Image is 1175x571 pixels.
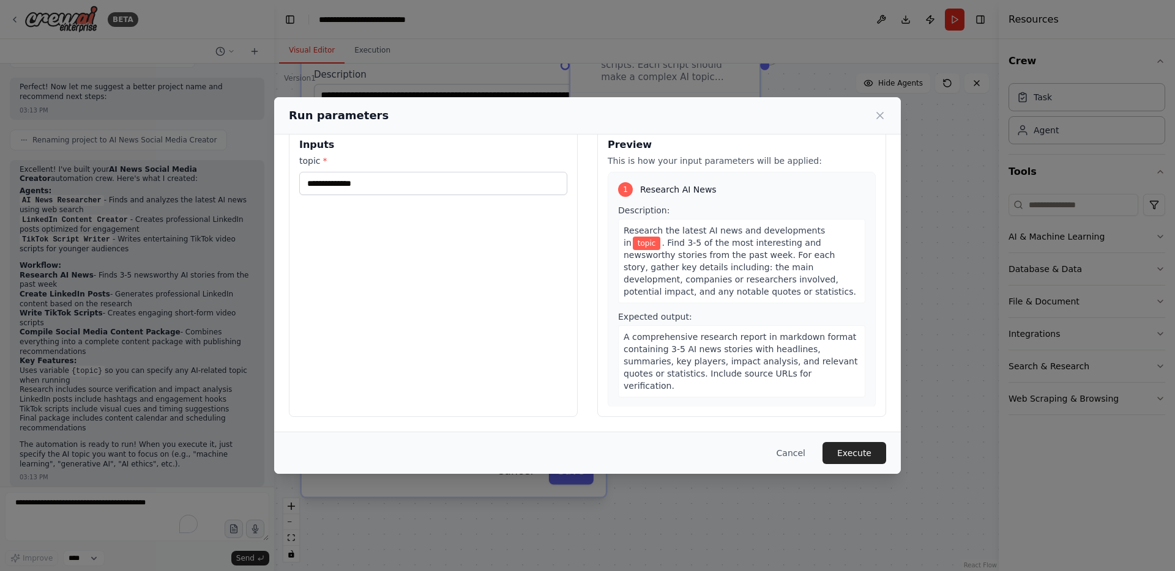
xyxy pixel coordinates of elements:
p: This is how your input parameters will be applied: [608,155,876,167]
span: Expected output: [618,312,692,322]
span: Description: [618,205,670,215]
h3: Preview [608,138,876,152]
span: Variable: topic [633,237,661,250]
button: Execute [822,442,886,464]
button: Cancel [767,442,815,464]
div: 1 [618,182,633,197]
h3: Inputs [299,138,567,152]
span: . Find 3-5 of the most interesting and newsworthy stories from the past week. For each story, gat... [624,238,856,297]
span: Research the latest AI news and developments in [624,226,825,248]
span: Research AI News [640,183,717,196]
h2: Run parameters [289,107,389,124]
label: topic [299,155,567,167]
span: A comprehensive research report in markdown format containing 3-5 AI news stories with headlines,... [624,332,857,391]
